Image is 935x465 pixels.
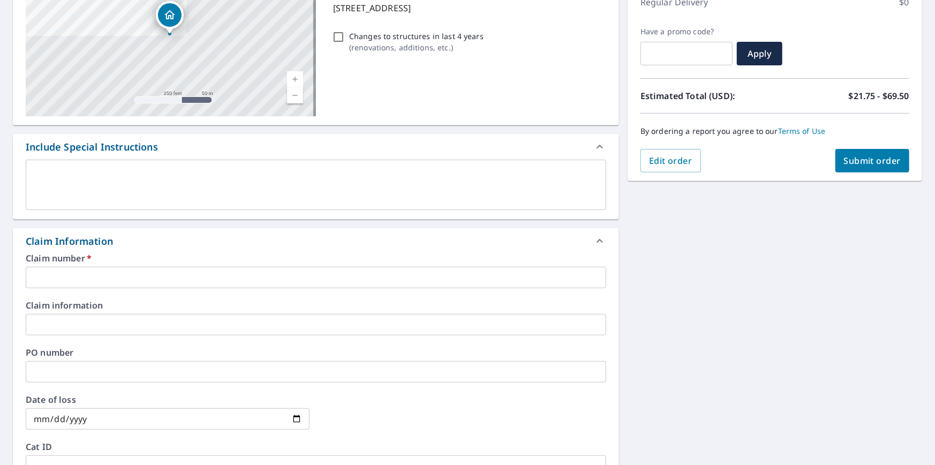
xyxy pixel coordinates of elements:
[26,140,158,154] div: Include Special Instructions
[13,134,619,160] div: Include Special Instructions
[26,234,113,249] div: Claim Information
[26,442,606,451] label: Cat ID
[640,89,775,102] p: Estimated Total (USD):
[287,87,303,103] a: Current Level 17, Zoom Out
[156,1,184,34] div: Dropped pin, building 1, Residential property, 306 Fern Dr Island Lake, IL 60042
[287,71,303,87] a: Current Level 17, Zoom In
[349,42,484,53] p: ( renovations, additions, etc. )
[745,48,774,59] span: Apply
[26,395,310,404] label: Date of loss
[737,42,782,65] button: Apply
[844,155,901,167] span: Submit order
[26,348,606,357] label: PO number
[333,2,602,14] p: [STREET_ADDRESS]
[13,228,619,254] div: Claim Information
[649,155,692,167] span: Edit order
[849,89,909,102] p: $21.75 - $69.50
[349,31,484,42] p: Changes to structures in last 4 years
[778,126,826,136] a: Terms of Use
[26,254,606,262] label: Claim number
[835,149,910,172] button: Submit order
[26,301,606,310] label: Claim information
[640,149,701,172] button: Edit order
[640,27,733,36] label: Have a promo code?
[640,126,909,136] p: By ordering a report you agree to our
